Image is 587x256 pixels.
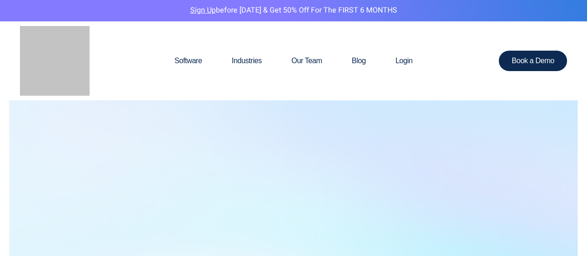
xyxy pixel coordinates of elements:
[499,51,568,71] a: Book a Demo
[7,5,580,17] p: before [DATE] & Get 50% Off for the FIRST 6 MONTHS
[277,39,337,83] a: Our Team
[160,39,217,83] a: Software
[512,57,555,65] span: Book a Demo
[217,39,277,83] a: Industries
[337,39,381,83] a: Blog
[381,39,427,83] a: Login
[190,5,216,16] a: Sign Up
